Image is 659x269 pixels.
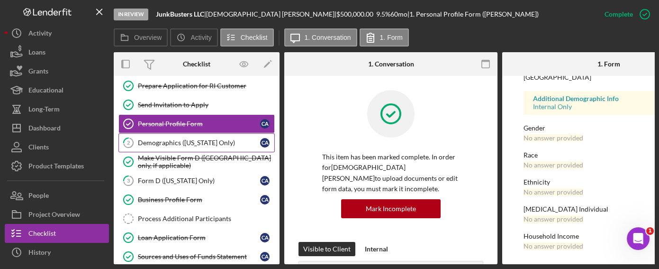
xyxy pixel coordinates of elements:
[118,209,275,228] a: Process Additional Participants
[524,161,583,169] div: No answer provided
[341,199,441,218] button: Mark Incomplete
[5,138,109,157] button: Clients
[138,82,274,90] div: Prepare Application for RI Customer
[627,227,650,250] iframe: Intercom live chat
[366,199,416,218] div: Mark Incomplete
[28,24,52,45] div: Activity
[28,205,80,226] div: Project Overview
[118,171,275,190] a: 3Form D ([US_STATE] Only)CA
[260,233,270,242] div: C A
[138,177,260,185] div: Form D ([US_STATE] Only)
[138,139,260,147] div: Demographics ([US_STATE] Only)
[220,28,274,46] button: Checklist
[156,10,204,18] b: JunkBusters LLC
[380,34,403,41] label: 1. Form
[241,34,268,41] label: Checklist
[156,10,206,18] div: |
[190,34,211,41] label: Activity
[605,5,633,24] div: Complete
[138,253,260,260] div: Sources and Uses of Funds Statement
[407,10,539,18] div: | 1. Personal Profile Form ([PERSON_NAME])
[118,152,275,171] a: Make Visible Form D ([GEOGRAPHIC_DATA] only, if applicable)
[118,76,275,95] a: Prepare Application for RI Customer
[5,119,109,138] button: Dashboard
[305,34,351,41] label: 1. Conversation
[28,119,61,140] div: Dashboard
[114,9,148,20] div: In Review
[365,242,388,256] div: Internal
[260,252,270,261] div: C A
[524,134,583,142] div: No answer provided
[134,34,162,41] label: Overview
[260,138,270,148] div: C A
[138,215,274,223] div: Process Additional Participants
[138,196,260,204] div: Business Profile Form
[28,100,60,121] div: Long-Term
[183,60,210,68] div: Checklist
[322,152,460,195] p: This item has been marked complete. In order for [DEMOGRAPHIC_DATA][PERSON_NAME] to upload docume...
[390,10,407,18] div: 60 mo
[5,186,109,205] button: People
[5,157,109,176] button: Product Templates
[360,242,393,256] button: Internal
[28,243,51,264] div: History
[170,28,217,46] button: Activity
[260,176,270,186] div: C A
[336,10,376,18] div: $500,000.00
[28,43,45,64] div: Loans
[5,62,109,81] button: Grants
[5,205,109,224] button: Project Overview
[28,186,49,207] div: People
[118,133,275,152] a: 2Demographics ([US_STATE] Only)CA
[28,224,56,245] div: Checklist
[138,154,274,169] div: Make Visible Form D ([GEOGRAPHIC_DATA] only, if applicable)
[138,234,260,241] div: Loan Application Form
[28,81,63,102] div: Educational
[260,119,270,129] div: C A
[5,243,109,262] button: History
[138,120,260,128] div: Personal Profile Form
[524,74,591,81] div: [GEOGRAPHIC_DATA]
[368,60,414,68] div: 1. Conversation
[118,190,275,209] a: Business Profile FormCA
[5,224,109,243] button: Checklist
[260,195,270,204] div: C A
[28,138,49,159] div: Clients
[646,227,654,235] span: 1
[28,157,84,178] div: Product Templates
[118,247,275,266] a: Sources and Uses of Funds StatementCA
[118,95,275,114] a: Send Invitation to Apply
[376,10,390,18] div: 9.5 %
[118,114,275,133] a: Personal Profile FormCA
[284,28,357,46] button: 1. Conversation
[138,101,274,109] div: Send Invitation to Apply
[298,242,355,256] button: Visible to Client
[5,24,109,43] button: Activity
[303,242,351,256] div: Visible to Client
[524,188,583,196] div: No answer provided
[597,60,620,68] div: 1. Form
[524,242,583,250] div: No answer provided
[127,139,130,146] tspan: 2
[524,215,583,223] div: No answer provided
[360,28,409,46] button: 1. Form
[28,62,48,83] div: Grants
[127,177,130,184] tspan: 3
[118,228,275,247] a: Loan Application FormCA
[5,100,109,119] button: Long-Term
[114,28,168,46] button: Overview
[5,43,109,62] button: Loans
[5,81,109,100] button: Educational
